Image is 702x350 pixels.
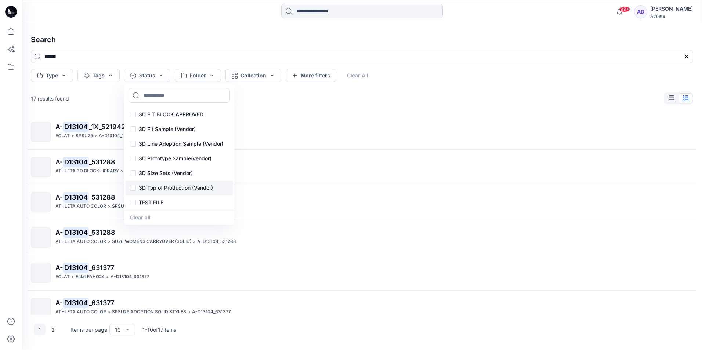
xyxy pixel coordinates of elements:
a: A-D13104_631377ECLAT>Eclat FAHO24>A-D13104_631377 [26,258,698,287]
div: TEST FILE [126,195,233,210]
button: Tags [77,69,120,82]
p: SU26 WOMENS CARRYOVER (SOLID) [112,238,191,245]
a: A-D13104_631377ATHLETA AUTO COLOR>SPSU25 ADOPTION SOLID STYLES>A-D13104_631377 [26,294,698,322]
p: > [71,132,74,140]
span: A- [55,158,63,166]
p: SPSU25 ADOPTION SOLID STYLES [112,308,186,316]
div: 3D Fit Sample (Vendor) [126,122,233,136]
p: > [94,132,97,140]
span: A- [55,229,63,236]
p: ECLAT [55,132,70,140]
button: 1 [34,324,46,335]
p: ATHLETA AUTO COLOR [55,203,106,210]
p: Items per page [70,326,107,333]
p: 1 - 10 of 17 items [142,326,176,333]
span: A- [55,299,63,307]
span: _531288 [89,229,115,236]
div: Athleta [650,13,693,19]
p: 3D Fit Sample (Vendor) [139,125,196,134]
p: 3D Prototype Sample(vendor) [139,154,211,163]
p: A-D13104_631377 [192,308,231,316]
span: _531288 [89,158,115,166]
p: 17 results found [31,95,69,102]
span: 99+ [619,6,630,12]
p: TEST FILE [139,198,163,207]
p: > [108,203,111,210]
div: 3D FIT BLOCK APPROVED [126,107,233,122]
div: AD [634,5,647,18]
span: _531288 [89,193,115,201]
span: _1X_521942 [89,123,125,131]
p: ATHLETA AUTO COLOR [55,308,106,316]
div: 3D Top of Production (Vendor) [126,181,233,195]
button: Folder [175,69,221,82]
mark: D13104 [63,298,89,308]
button: Collection [225,69,281,82]
mark: D13104 [63,262,89,273]
p: Eclat FAHO24 [76,273,105,281]
div: 10 [115,326,121,333]
p: ECLAT [55,273,70,281]
p: > [193,238,196,245]
span: A- [55,264,63,271]
p: SPSU25 [76,132,93,140]
span: A- [55,123,63,131]
p: 3D Size Sets (Vendor) [139,169,193,178]
mark: D13104 [63,157,89,167]
a: A-D13104_1X_521942ECLAT>SPSU25>A-D13104_1X_521942 [26,117,698,146]
p: > [106,273,109,281]
div: 3D Prototype Sample(vendor) [126,151,233,166]
a: A-D13104_531288ATHLETA AUTO COLOR>SU26 WOMENS CARRYOVER (SOLID)>A-D13104_531288 [26,223,698,252]
div: [PERSON_NAME] [650,4,693,13]
p: ATHLETA 3D BLOCK LIBRARY [55,167,119,175]
mark: D13104 [63,192,89,202]
span: A- [55,193,63,201]
p: > [108,308,111,316]
div: 3D Line Adoption Sample (Vendor) [126,136,233,151]
p: A-D13104_631377 [111,273,149,281]
a: A-D13104_531288ATHLETA 3D BLOCK LIBRARY>BULLSEYE>A-D13104_531288 [26,153,698,182]
h4: Search [25,29,699,50]
button: 2 [47,324,59,335]
p: > [108,238,111,245]
p: 3D Top of Production (Vendor) [139,183,213,192]
p: ATHLETA AUTO COLOR [55,238,106,245]
p: SPSU25 ALIGNMENT SOLID STYLES [112,203,189,210]
span: _631377 [89,299,114,307]
button: Status [124,69,170,82]
p: > [120,167,123,175]
span: _631377 [89,264,114,271]
p: > [188,308,191,316]
mark: D13104 [63,121,89,132]
div: 3D Size Sets (Vendor) [126,166,233,181]
p: 3D Line Adoption Sample (Vendor) [139,139,224,148]
a: A-D13104_531288ATHLETA AUTO COLOR>SPSU25 ALIGNMENT SOLID STYLES>A-D13104_531288 [26,188,698,217]
p: 3D FIT BLOCK APPROVED [139,110,203,119]
p: > [71,273,74,281]
p: A-D13104_531288 [197,238,236,245]
button: More filters [286,69,336,82]
mark: D13104 [63,227,89,237]
p: A-D13104_1X_521942 [99,132,144,140]
button: Type [31,69,73,82]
